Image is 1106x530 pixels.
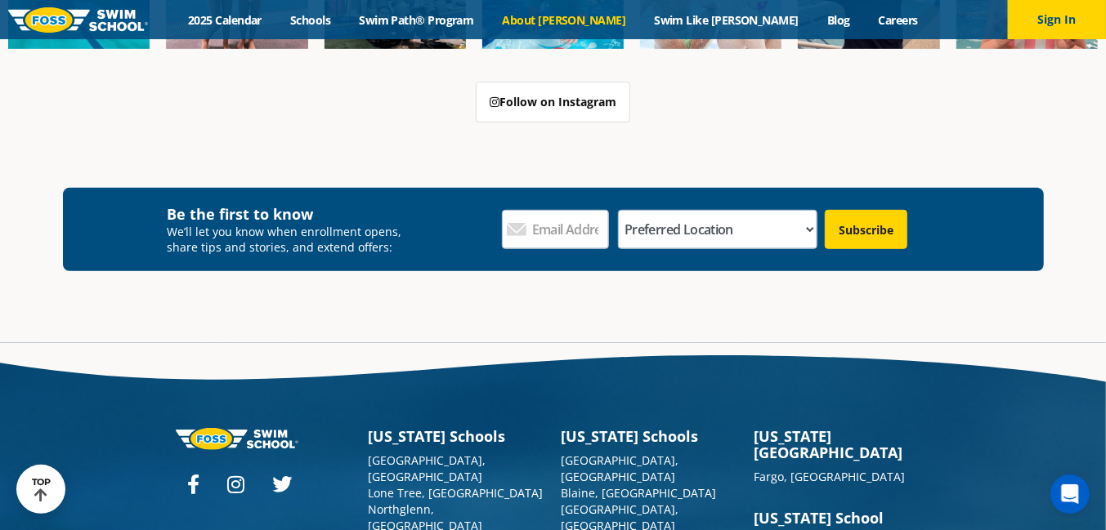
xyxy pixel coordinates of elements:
[813,12,864,28] a: Blog
[488,12,640,28] a: About [PERSON_NAME]
[8,7,148,33] img: FOSS Swim School Logo
[168,204,414,224] h4: Be the first to know
[369,428,545,444] h3: [US_STATE] Schools
[562,485,717,501] a: Blaine, [GEOGRAPHIC_DATA]
[369,452,486,484] a: [GEOGRAPHIC_DATA], [GEOGRAPHIC_DATA]
[562,428,738,444] h3: [US_STATE] Schools
[754,469,906,484] a: Fargo, [GEOGRAPHIC_DATA]
[825,210,907,249] input: Subscribe
[864,12,932,28] a: Careers
[754,510,931,526] h3: [US_STATE] School
[369,485,544,501] a: Lone Tree, [GEOGRAPHIC_DATA]
[562,452,679,484] a: [GEOGRAPHIC_DATA], [GEOGRAPHIC_DATA]
[276,12,345,28] a: Schools
[502,210,609,249] input: Email Address
[174,12,276,28] a: 2025 Calendar
[1050,474,1090,514] div: Open Intercom Messenger
[640,12,813,28] a: Swim Like [PERSON_NAME]
[32,477,51,502] div: TOP
[754,428,931,461] h3: [US_STATE][GEOGRAPHIC_DATA]
[345,12,488,28] a: Swim Path® Program
[176,428,298,450] img: Foss-logo-horizontal-white.svg
[168,224,414,255] p: We’ll let you know when enrollment opens, share tips and stories, and extend offers:
[476,82,630,122] a: Follow on Instagram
